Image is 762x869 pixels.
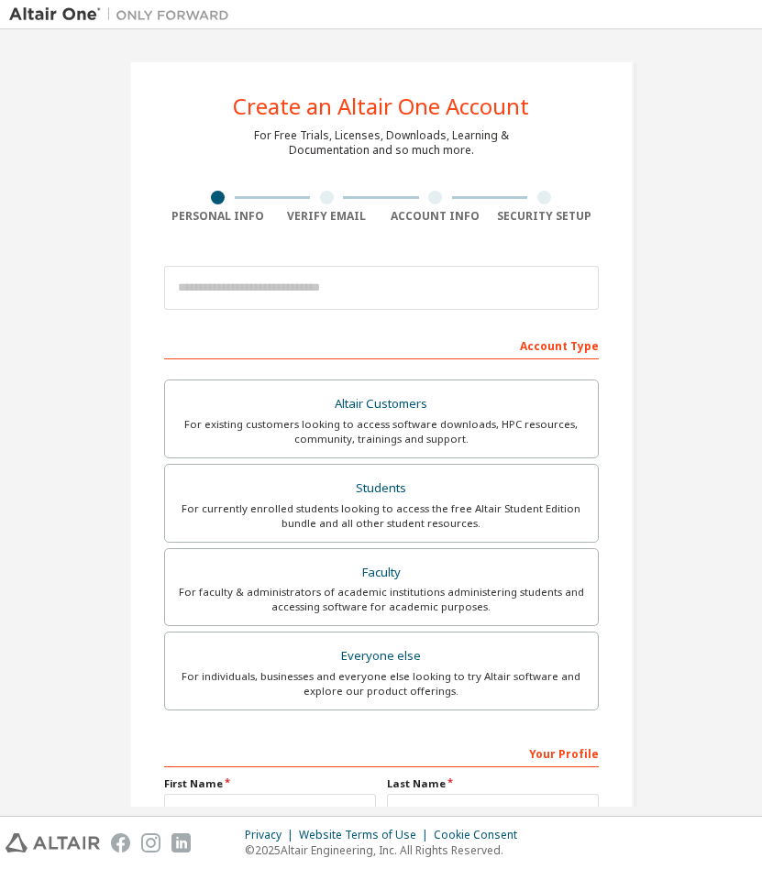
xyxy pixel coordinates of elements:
div: Students [176,476,587,501]
div: Faculty [176,560,587,586]
div: Your Profile [164,738,599,767]
div: For Free Trials, Licenses, Downloads, Learning & Documentation and so much more. [254,128,509,158]
div: For existing customers looking to access software downloads, HPC resources, community, trainings ... [176,417,587,446]
label: Last Name [387,776,599,791]
div: Create an Altair One Account [233,95,529,117]
div: Personal Info [164,209,273,224]
label: First Name [164,776,376,791]
div: For individuals, businesses and everyone else looking to try Altair software and explore our prod... [176,669,587,698]
div: Security Setup [490,209,599,224]
div: Website Terms of Use [299,828,434,842]
div: For currently enrolled students looking to access the free Altair Student Edition bundle and all ... [176,501,587,531]
img: instagram.svg [141,833,160,852]
img: altair_logo.svg [6,833,100,852]
p: © 2025 Altair Engineering, Inc. All Rights Reserved. [245,842,528,858]
div: Altair Customers [176,391,587,417]
img: Altair One [9,5,238,24]
div: Privacy [245,828,299,842]
div: Account Info [381,209,491,224]
div: Cookie Consent [434,828,528,842]
div: For faculty & administrators of academic institutions administering students and accessing softwa... [176,585,587,614]
div: Verify Email [272,209,381,224]
img: linkedin.svg [171,833,191,852]
div: Everyone else [176,643,587,669]
div: Account Type [164,330,599,359]
img: facebook.svg [111,833,130,852]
